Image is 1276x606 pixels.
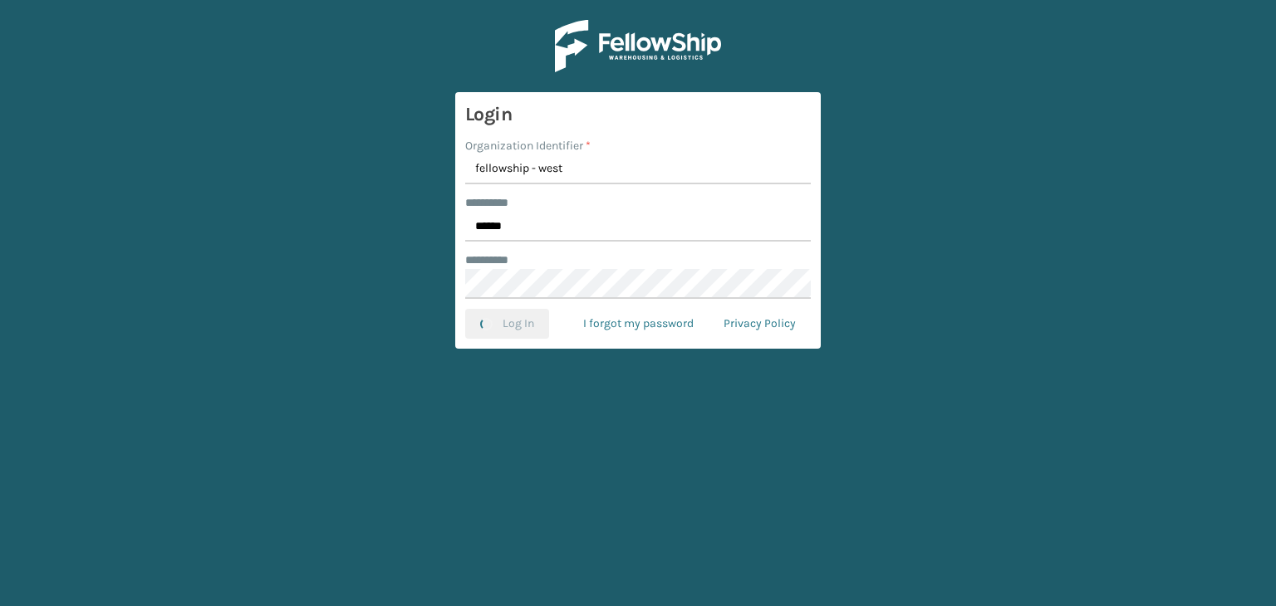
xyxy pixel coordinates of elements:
a: I forgot my password [568,309,709,339]
button: Log In [465,309,549,339]
h3: Login [465,102,811,127]
label: Organization Identifier [465,137,591,154]
img: Logo [555,20,721,72]
a: Privacy Policy [709,309,811,339]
